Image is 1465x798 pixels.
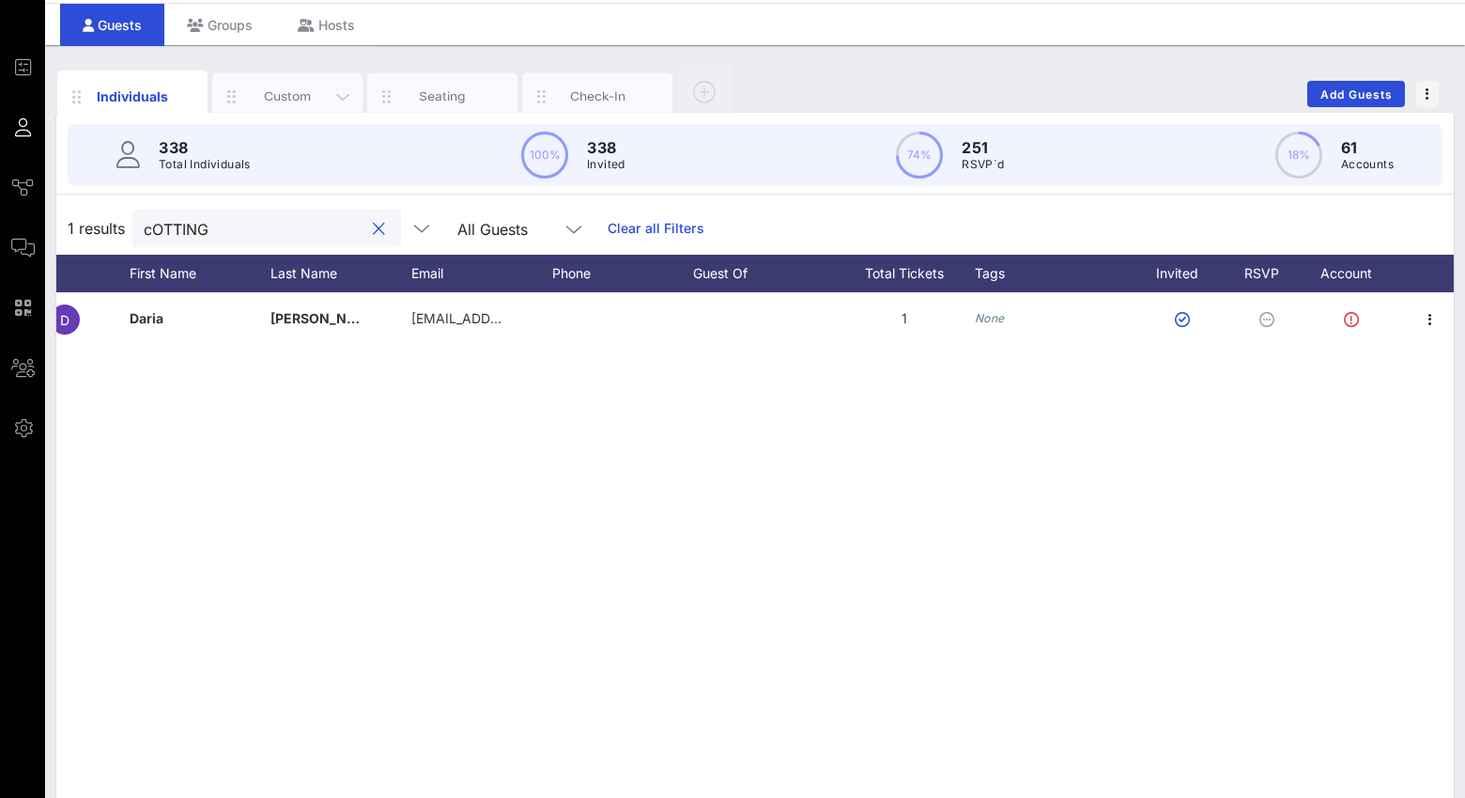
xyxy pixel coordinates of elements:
[1341,155,1394,174] p: Accounts
[159,155,251,174] p: Total Individuals
[587,136,625,159] p: 338
[68,217,125,240] span: 1 results
[1307,81,1405,107] button: Add Guests
[159,136,251,159] p: 338
[411,255,552,292] div: Email
[1134,255,1238,292] div: Invited
[693,255,834,292] div: Guest Of
[60,312,69,328] span: D
[60,4,164,46] div: Guests
[556,87,640,105] div: Check-In
[91,86,175,106] div: Individuals
[834,292,975,345] div: 1
[130,310,163,326] span: Daria
[1238,255,1303,292] div: RSVP
[411,310,638,326] span: [EMAIL_ADDRESS][DOMAIN_NAME]
[552,255,693,292] div: Phone
[975,255,1134,292] div: Tags
[130,255,270,292] div: First Name
[587,155,625,174] p: Invited
[962,136,1004,159] p: 251
[246,87,330,105] div: Custom
[275,4,378,46] div: Hosts
[1319,87,1394,102] span: Add Guests
[401,87,485,105] div: Seating
[446,210,596,247] div: All Guests
[164,4,275,46] div: Groups
[270,255,411,292] div: Last Name
[373,220,385,239] button: clear icon
[1303,255,1407,292] div: Account
[975,311,1005,325] i: None
[834,255,975,292] div: Total Tickets
[962,155,1004,174] p: RSVP`d
[457,221,528,238] div: All Guests
[608,218,704,239] a: Clear all Filters
[270,310,381,326] span: [PERSON_NAME]
[1341,136,1394,159] p: 61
